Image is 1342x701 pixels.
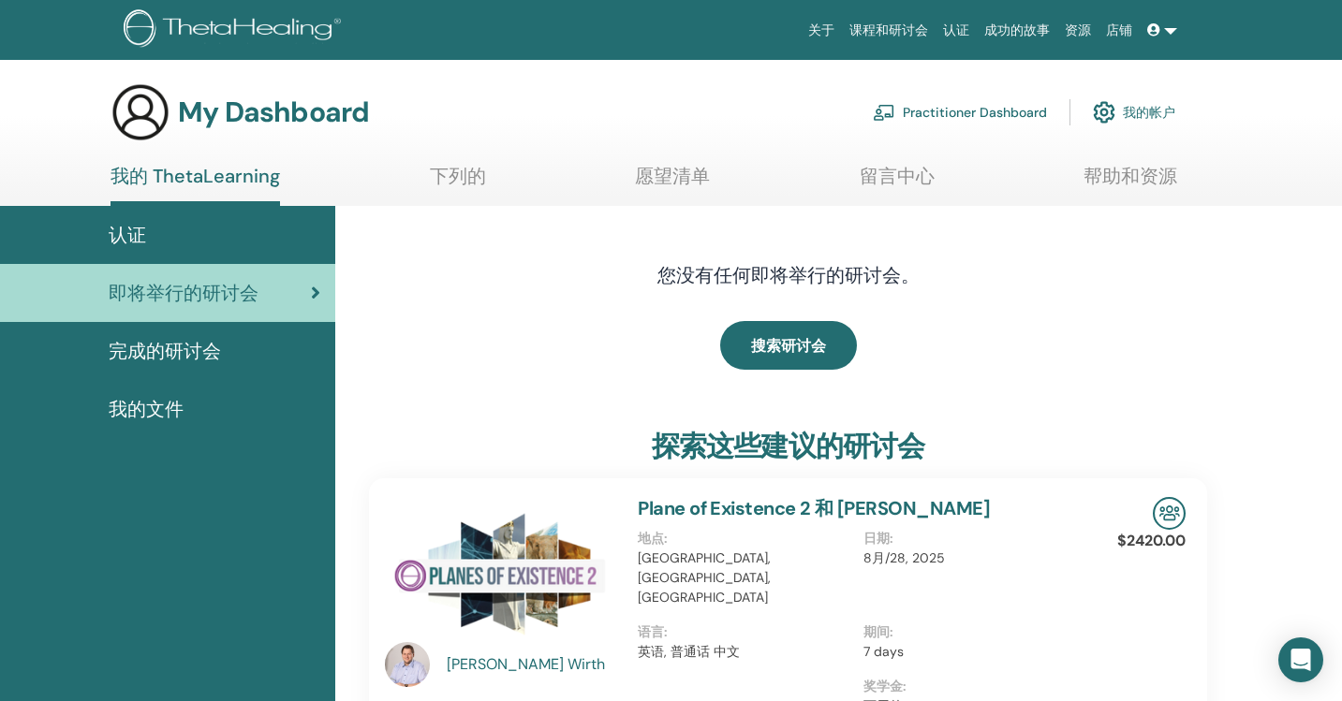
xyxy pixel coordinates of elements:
img: Plane of Existence 2 [385,497,615,648]
p: 英语, 普通话 中文 [638,642,851,662]
p: $2420.00 [1117,530,1186,552]
img: In-Person Seminar [1153,497,1186,530]
span: 即将举行的研讨会 [109,279,258,307]
span: 认证 [109,221,146,249]
h3: 探索这些建议的研讨会 [652,430,925,463]
h4: 您没有任何即将举行的研讨会。 [494,264,1084,286]
p: 地点 : [638,529,851,548]
a: 帮助和资源 [1084,165,1177,201]
p: 8月/28, 2025 [863,548,1077,568]
h3: My Dashboard [178,95,369,129]
a: 我的 ThetaLearning [111,165,280,206]
a: 愿望清单 [635,165,710,201]
div: Open Intercom Messenger [1278,637,1323,682]
a: 关于 [801,13,842,48]
span: 搜索研讨会 [751,336,826,356]
p: 奖学金 : [863,677,1077,696]
p: [GEOGRAPHIC_DATA], [GEOGRAPHIC_DATA], [GEOGRAPHIC_DATA] [638,548,851,607]
a: Practitioner Dashboard [873,92,1047,133]
p: 7 days [863,642,1077,662]
img: chalkboard-teacher.svg [873,104,895,121]
p: 期间 : [863,622,1077,642]
img: logo.png [124,9,347,51]
a: Plane of Existence 2 和 [PERSON_NAME] [638,496,990,520]
a: 资源 [1057,13,1099,48]
img: cog.svg [1093,96,1115,128]
a: 下列的 [430,165,486,201]
a: 课程和研讨会 [842,13,936,48]
p: 日期 : [863,529,1077,548]
img: default.jpg [385,642,430,687]
img: generic-user-icon.jpg [111,82,170,142]
a: 我的帐户 [1093,92,1175,133]
span: 完成的研讨会 [109,337,221,365]
a: 成功的故事 [977,13,1057,48]
p: 语言 : [638,622,851,642]
a: [PERSON_NAME] Wirth [447,653,620,676]
a: 认证 [936,13,977,48]
a: 留言中心 [860,165,935,201]
a: 店铺 [1099,13,1140,48]
span: 我的文件 [109,395,184,423]
a: 搜索研讨会 [720,321,857,370]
